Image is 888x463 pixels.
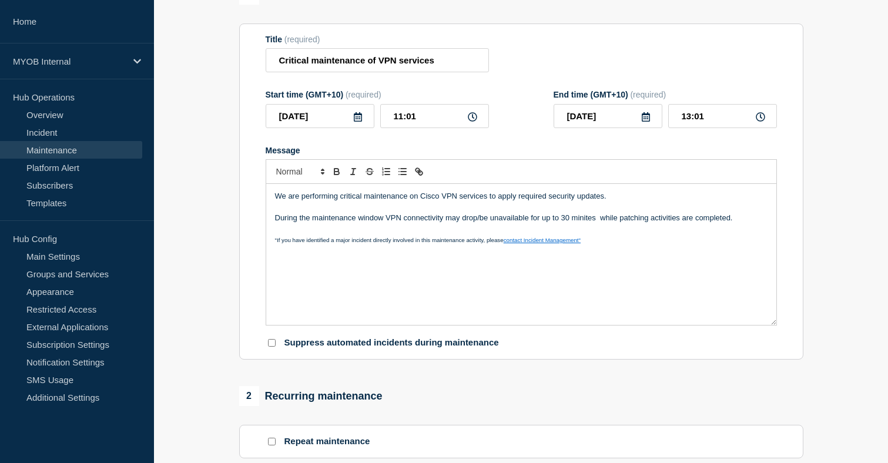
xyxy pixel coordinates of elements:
[361,165,378,179] button: Toggle strikethrough text
[554,104,662,128] input: YYYY-MM-DD
[329,165,345,179] button: Toggle bold text
[284,337,499,348] p: Suppress automated incidents during maintenance
[13,56,126,66] p: MYOB Internal
[380,104,489,128] input: HH:MM
[271,165,329,179] span: Font size
[268,438,276,445] input: Repeat maintenance
[268,339,276,347] input: Suppress automated incidents during maintenance
[266,184,776,325] div: Message
[266,48,489,72] input: Title
[266,35,489,44] div: Title
[266,146,777,155] div: Message
[394,165,411,179] button: Toggle bulleted list
[630,90,666,99] span: (required)
[345,165,361,179] button: Toggle italic text
[275,237,504,243] span: "If you have identified a major incident directly involved in this maintenance activity, please
[284,436,370,447] p: Repeat maintenance
[239,386,383,406] div: Recurring maintenance
[411,165,427,179] button: Toggle link
[266,104,374,128] input: YYYY-MM-DD
[275,191,768,202] p: We are performing critical maintenance on Cisco VPN services to apply required security updates.
[284,35,320,44] span: (required)
[346,90,381,99] span: (required)
[668,104,777,128] input: HH:MM
[554,90,777,99] div: End time (GMT+10)
[266,90,489,99] div: Start time (GMT+10)
[378,165,394,179] button: Toggle ordered list
[504,237,581,243] a: contact Incident Management"
[239,386,259,406] span: 2
[275,213,768,223] p: During the maintenance window VPN connectivity may drop/be unavailable for up to 30 minites while...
